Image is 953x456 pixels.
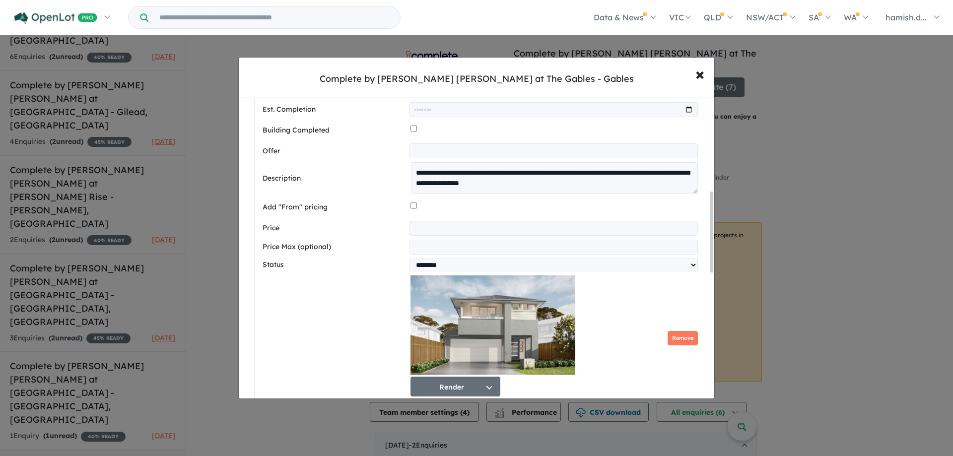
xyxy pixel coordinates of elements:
[263,241,406,253] label: Price Max (optional)
[150,7,398,28] input: Try estate name, suburb, builder or developer
[263,222,406,234] label: Price
[695,63,704,84] span: ×
[263,259,406,271] label: Status
[14,12,97,24] img: Openlot PRO Logo White
[668,331,698,345] button: Remove
[263,104,406,116] label: Est. Completion
[885,12,927,22] span: hamish.d...
[263,145,406,157] label: Offer
[263,201,407,213] label: Add "From" pricing
[320,72,634,85] div: Complete by [PERSON_NAME] [PERSON_NAME] at The Gables - Gables
[263,125,407,136] label: Building Completed
[410,377,500,396] button: Render
[263,173,408,185] label: Description
[410,275,575,375] img: Complete by McDonald Jones Homes at The Gables - Gables - Lot 3810 Render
